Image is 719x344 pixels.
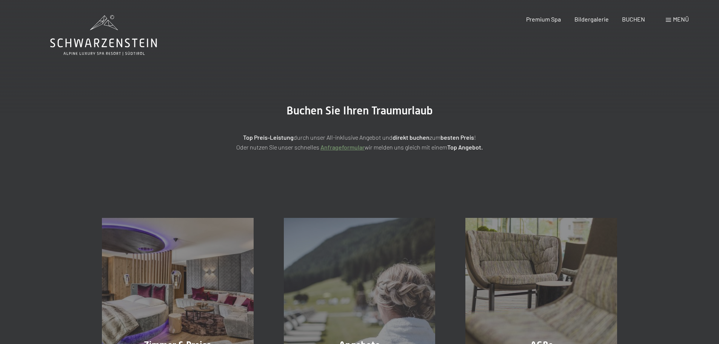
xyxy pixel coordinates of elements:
[440,134,474,141] strong: besten Preis
[622,15,645,23] a: BUCHEN
[574,15,609,23] a: Bildergalerie
[320,143,365,151] a: Anfrageformular
[243,134,294,141] strong: Top Preis-Leistung
[673,15,689,23] span: Menü
[393,134,430,141] strong: direkt buchen
[447,143,483,151] strong: Top Angebot.
[526,15,561,23] a: Premium Spa
[171,133,548,152] p: durch unser All-inklusive Angebot und zum ! Oder nutzen Sie unser schnelles wir melden uns gleich...
[286,104,433,117] span: Buchen Sie Ihren Traumurlaub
